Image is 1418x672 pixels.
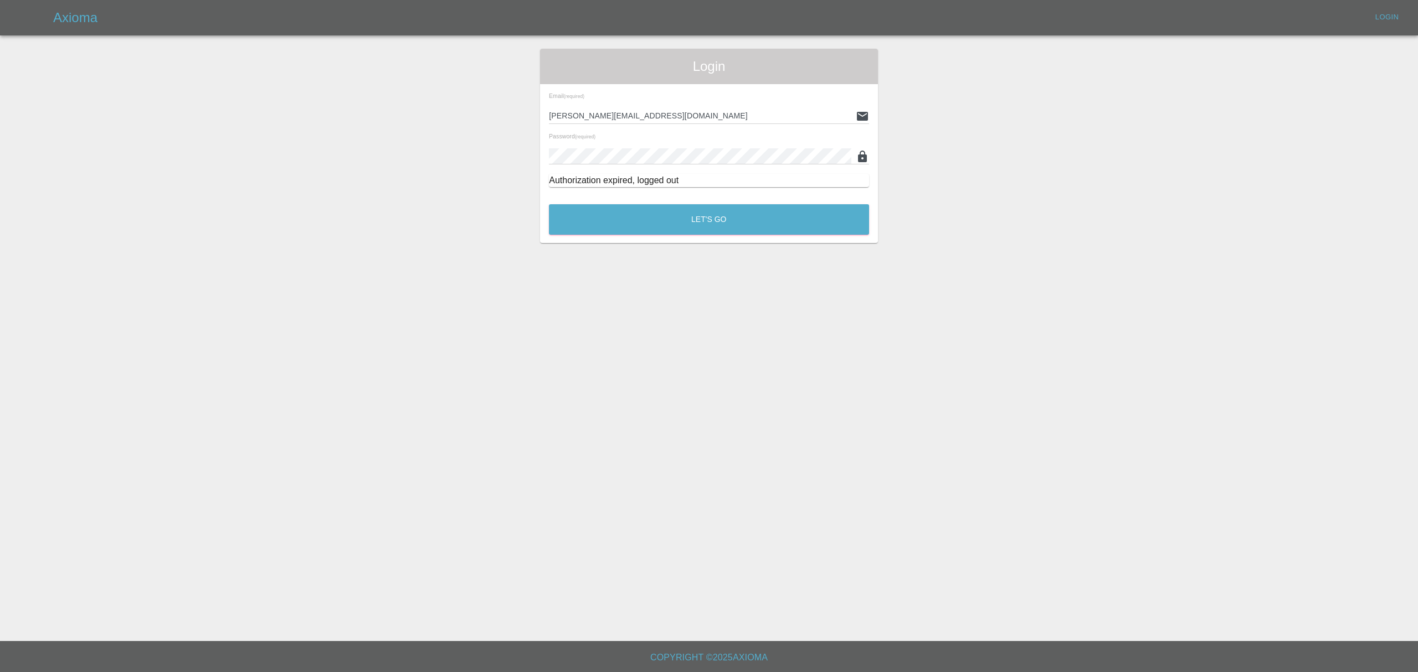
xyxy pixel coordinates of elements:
[549,58,869,75] span: Login
[549,133,595,139] span: Password
[9,650,1409,665] h6: Copyright © 2025 Axioma
[549,204,869,235] button: Let's Go
[53,9,97,27] h5: Axioma
[564,94,584,99] small: (required)
[575,135,595,139] small: (required)
[1369,9,1405,26] a: Login
[549,174,869,187] div: Authorization expired, logged out
[549,92,584,99] span: Email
